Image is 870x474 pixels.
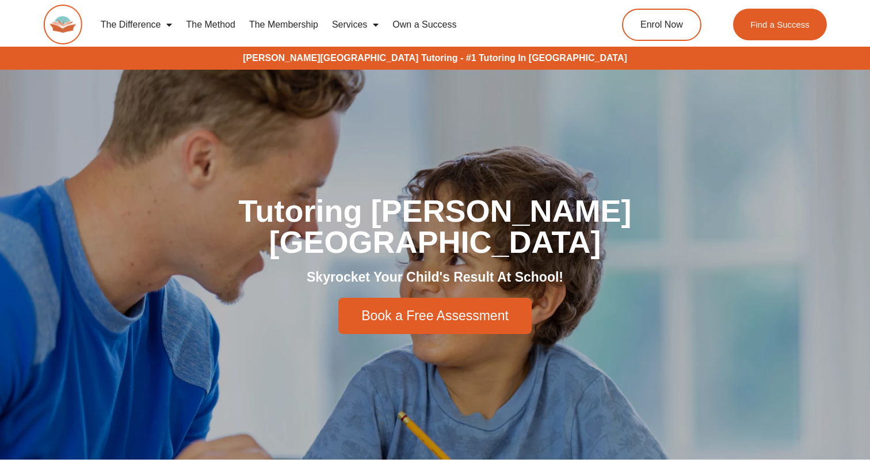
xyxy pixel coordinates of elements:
[622,9,701,41] a: Enrol Now
[733,9,827,40] a: Find a Success
[94,12,180,38] a: The Difference
[338,298,532,334] a: Book a Free Assessment
[325,12,386,38] a: Services
[242,12,325,38] a: The Membership
[94,12,578,38] nav: Menu
[361,309,509,323] span: Book a Free Assessment
[113,195,757,257] h1: Tutoring [PERSON_NAME][GEOGRAPHIC_DATA]
[386,12,463,38] a: Own a Success
[640,20,683,29] span: Enrol Now
[179,12,242,38] a: The Method
[113,269,757,286] h2: Skyrocket Your Child's Result At School!
[750,20,810,29] span: Find a Success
